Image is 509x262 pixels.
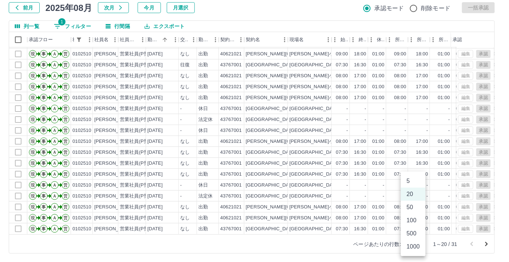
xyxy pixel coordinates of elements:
[401,240,426,253] li: 1000
[401,214,426,227] li: 100
[401,188,426,201] li: 20
[401,227,426,240] li: 500
[401,175,426,188] li: 5
[401,201,426,214] li: 50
